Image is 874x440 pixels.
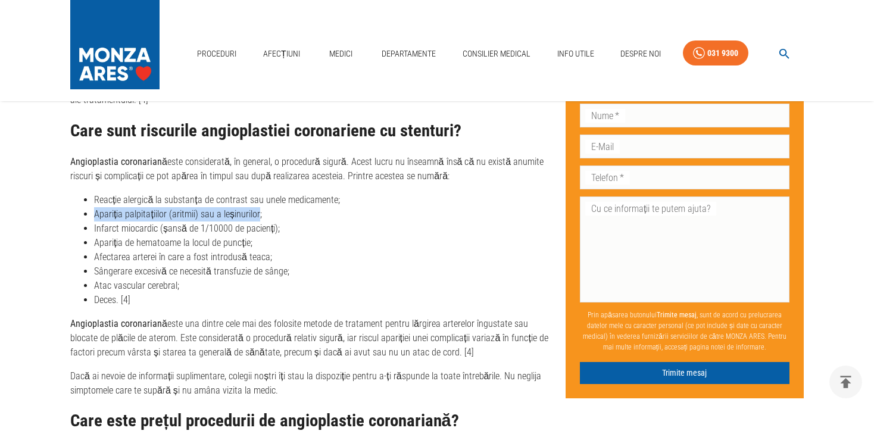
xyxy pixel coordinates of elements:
a: Proceduri [192,42,241,66]
a: 031 9300 [683,40,748,66]
a: Consilier Medical [458,42,535,66]
li: Apariția palpitațiilor (aritmii) sau a leșinurilor; [94,207,556,221]
p: Prin apăsarea butonului , sunt de acord cu prelucrarea datelor mele cu caracter personal (ce pot ... [580,305,789,357]
strong: Angioplastia coronariană [70,318,167,329]
a: Info Utile [553,42,599,66]
button: Trimite mesaj [580,362,789,384]
p: este una dintre cele mai des folosite metode de tratament pentru lărgirea arterelor îngustate sau... [70,317,556,360]
b: Trimite mesaj [657,311,697,319]
p: Dacă ai nevoie de informații suplimentare, colegii noștri îți stau la dispoziție pentru a-ți răsp... [70,369,556,398]
li: Infarct miocardic (șansă de 1/10000 de pacienți); [94,221,556,236]
p: este considerată, în general, o procedură sigură. Acest lucru nu înseamnă însă că nu există anumi... [70,155,556,183]
li: Deces. [4] [94,293,556,307]
strong: Angioplastia coronariană [70,156,167,167]
a: Medici [321,42,360,66]
h2: Care sunt riscurile angioplastiei coronariene cu stenturi? [70,121,556,141]
a: Departamente [377,42,441,66]
a: Despre Noi [616,42,666,66]
li: Afectarea arterei în care a fost introdusă teaca; [94,250,556,264]
li: Atac vascular cerebral; [94,279,556,293]
div: 031 9300 [707,46,738,61]
a: Afecțiuni [258,42,305,66]
li: Reacție alergică la substanța de contrast sau unele medicamente; [94,193,556,207]
h2: Care este prețul procedurii de angioplastie coronariană? [70,411,556,430]
button: delete [829,366,862,398]
li: Apariția de hematoame la locul de puncție; [94,236,556,250]
li: Sângerare excesivă ce necesită transfuzie de sânge; [94,264,556,279]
